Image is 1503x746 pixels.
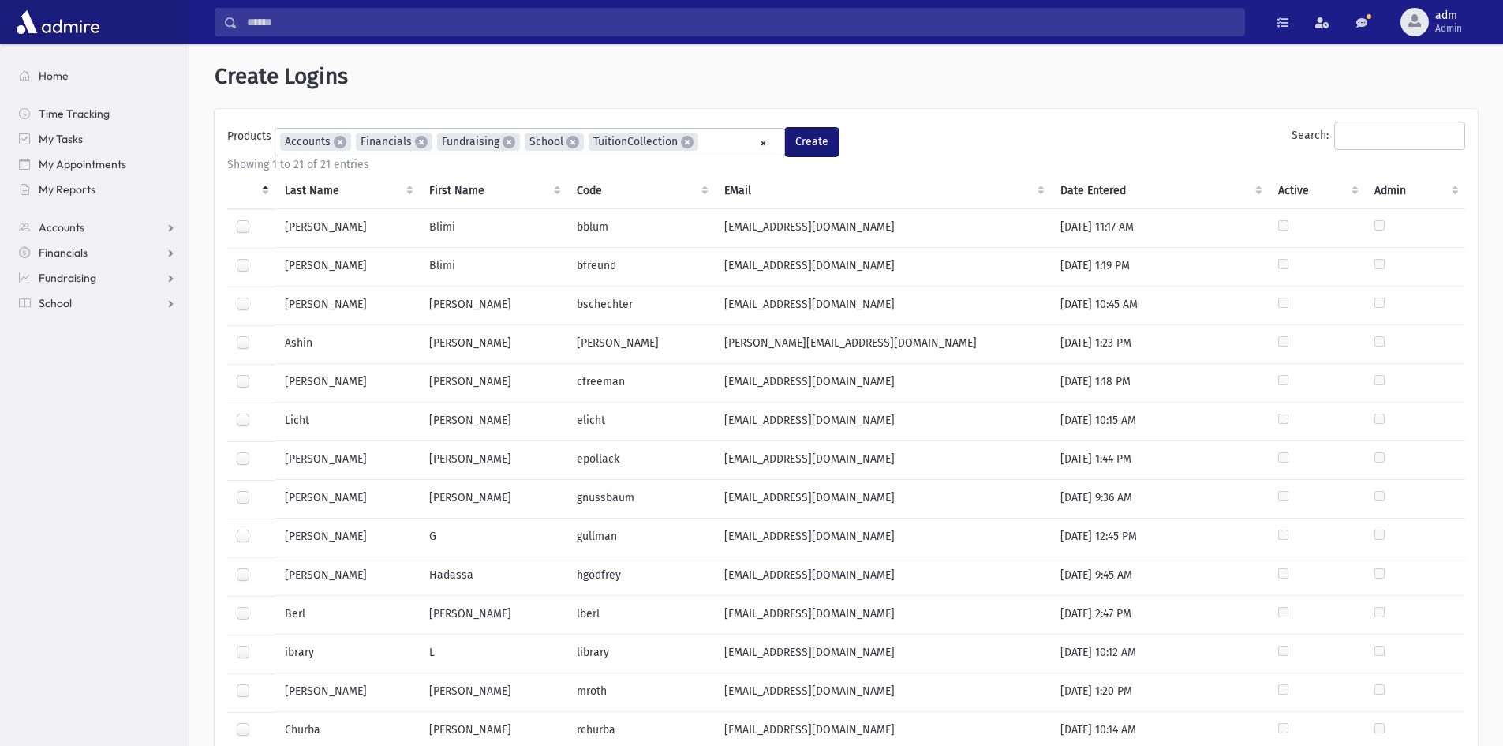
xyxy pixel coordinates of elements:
span: Admin [1435,22,1462,35]
td: ibrary [275,635,421,673]
td: bblum [567,208,715,248]
button: Create [785,128,839,156]
span: Fundraising [39,271,96,285]
td: [DATE] 10:45 AM [1051,287,1269,325]
li: Accounts [280,133,351,151]
th: Admin : activate to sort column ascending [1365,173,1465,209]
a: Accounts [6,215,189,240]
li: Fundraising [437,133,520,151]
td: [EMAIL_ADDRESS][DOMAIN_NAME] [715,519,1051,557]
td: [PERSON_NAME] [275,480,421,519]
td: [EMAIL_ADDRESS][DOMAIN_NAME] [715,364,1051,403]
td: [EMAIL_ADDRESS][DOMAIN_NAME] [715,403,1051,441]
span: Home [39,69,69,83]
a: My Tasks [6,126,189,152]
td: Hadassa [420,557,566,596]
div: Showing 1 to 21 of 21 entries [227,156,1465,173]
td: [PERSON_NAME] [420,403,566,441]
label: Products [227,128,275,150]
td: gnussbaum [567,480,715,519]
span: × [503,136,515,148]
td: mroth [567,673,715,712]
span: My Reports [39,182,95,197]
td: [DATE] 11:17 AM [1051,208,1269,248]
span: Accounts [39,220,84,234]
span: × [415,136,428,148]
li: TuitionCollection [589,133,698,151]
td: L [420,635,566,673]
td: [DATE] 1:20 PM [1051,673,1269,712]
h1: Create Logins [215,63,1478,90]
a: Time Tracking [6,101,189,126]
td: [DATE] 1:19 PM [1051,248,1269,287]
span: Financials [39,246,88,260]
a: Home [6,63,189,88]
td: epollack [567,441,715,480]
span: × [566,136,579,148]
a: Financials [6,240,189,265]
span: My Appointments [39,157,126,171]
td: [DATE] 1:44 PM [1051,441,1269,480]
td: G [420,519,566,557]
a: School [6,291,189,316]
a: Fundraising [6,265,189,291]
span: adm [1435,9,1462,22]
span: Time Tracking [39,107,110,121]
td: library [567,635,715,673]
input: Search [237,8,1244,36]
td: [EMAIL_ADDRESS][DOMAIN_NAME] [715,635,1051,673]
td: [PERSON_NAME][EMAIL_ADDRESS][DOMAIN_NAME] [715,325,1051,364]
td: Blimi [420,248,566,287]
td: [PERSON_NAME] [275,287,421,325]
td: [PERSON_NAME] [275,208,421,248]
th: EMail : activate to sort column ascending [715,173,1051,209]
td: [PERSON_NAME] [420,480,566,519]
span: × [681,136,694,148]
td: [EMAIL_ADDRESS][DOMAIN_NAME] [715,248,1051,287]
td: [EMAIL_ADDRESS][DOMAIN_NAME] [715,673,1051,712]
a: My Reports [6,177,189,202]
td: [DATE] 9:36 AM [1051,480,1269,519]
td: [EMAIL_ADDRESS][DOMAIN_NAME] [715,441,1051,480]
td: [PERSON_NAME] [275,519,421,557]
td: [PERSON_NAME] [275,248,421,287]
td: [PERSON_NAME] [420,596,566,635]
td: [DATE] 12:45 PM [1051,519,1269,557]
td: elicht [567,403,715,441]
td: gullman [567,519,715,557]
th: : activate to sort column descending [227,173,275,209]
span: × [334,136,346,148]
th: Last Name : activate to sort column ascending [275,173,421,209]
td: [DATE] 1:18 PM [1051,364,1269,403]
td: bfreund [567,248,715,287]
td: [EMAIL_ADDRESS][DOMAIN_NAME] [715,596,1051,635]
th: Code : activate to sort column ascending [567,173,715,209]
input: Search: [1334,122,1465,150]
td: [PERSON_NAME] [275,364,421,403]
td: [EMAIL_ADDRESS][DOMAIN_NAME] [715,287,1051,325]
td: [DATE] 2:47 PM [1051,596,1269,635]
td: [PERSON_NAME] [275,441,421,480]
a: My Appointments [6,152,189,177]
td: [PERSON_NAME] [420,441,566,480]
td: [DATE] 10:15 AM [1051,403,1269,441]
td: lberl [567,596,715,635]
td: [DATE] 9:45 AM [1051,557,1269,596]
td: [EMAIL_ADDRESS][DOMAIN_NAME] [715,557,1051,596]
td: Ashin [275,325,421,364]
td: Blimi [420,208,566,248]
span: School [39,296,72,310]
td: [PERSON_NAME] [275,557,421,596]
td: bschechter [567,287,715,325]
li: School [525,133,584,151]
label: Search: [1292,122,1465,150]
th: Active : activate to sort column ascending [1269,173,1365,209]
td: [EMAIL_ADDRESS][DOMAIN_NAME] [715,208,1051,248]
td: [DATE] 1:23 PM [1051,325,1269,364]
td: [PERSON_NAME] [275,673,421,712]
td: [DATE] 10:12 AM [1051,635,1269,673]
td: [PERSON_NAME] [420,287,566,325]
td: cfreeman [567,364,715,403]
td: hgodfrey [567,557,715,596]
th: Date Entered : activate to sort column ascending [1051,173,1269,209]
